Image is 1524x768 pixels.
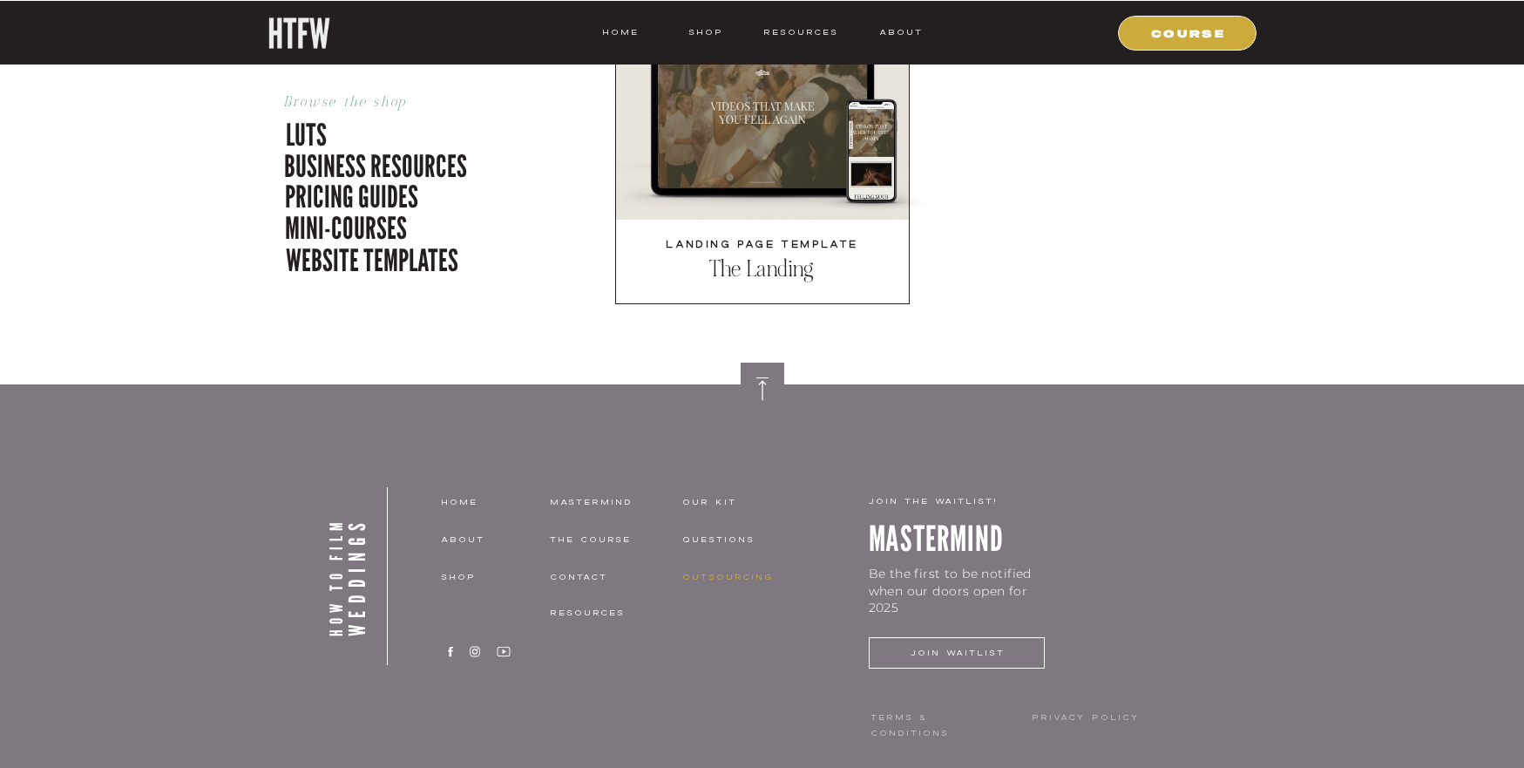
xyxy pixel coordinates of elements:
a: pricing guides [285,175,508,212]
a: COURSE [1129,24,1248,40]
a: WEDDINGS [342,487,390,665]
a: shop [672,24,741,40]
a: home [441,494,548,510]
a: business resources [284,145,487,181]
a: luts [286,113,463,150]
a: resources [757,24,838,40]
p: Be the first to be notified when our doors open for 2025 [869,566,1061,605]
a: terms & conditions [870,710,1009,725]
a: mini-courses [285,207,483,243]
a: MASTERMIND [550,494,674,510]
a: about [441,532,548,547]
a: CONTACT [550,569,657,586]
a: HOW TO FILM [324,487,373,665]
a: landing page template [637,236,888,254]
p: join the waitlist! [869,494,1195,508]
b: landing page template [666,237,857,251]
a: our kit [682,494,806,510]
a: ABOUT [878,24,923,40]
a: questions [682,532,806,547]
a: join waitlist [870,645,1045,661]
a: shop [441,569,565,585]
p: Browse the shop [284,92,549,113]
a: privacy policy [1032,710,1170,725]
a: THE COURSE [550,532,657,547]
a: The Landing [637,256,888,286]
a: HOME [602,24,639,40]
a: resources [550,605,674,621]
a: website templates [286,239,463,275]
p: MASTERMIND [869,513,1195,547]
a: Outsourcing [682,569,806,585]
